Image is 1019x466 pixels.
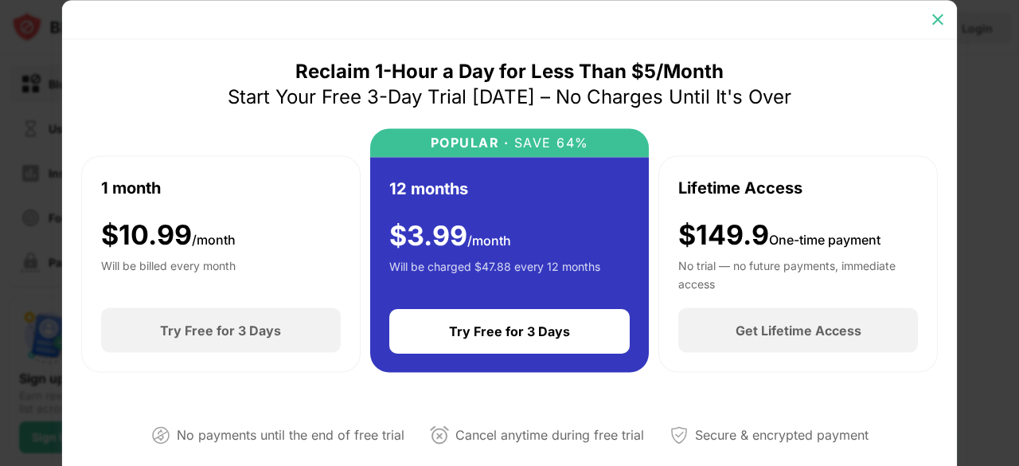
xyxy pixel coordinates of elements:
div: Get Lifetime Access [736,323,861,339]
div: No trial — no future payments, immediate access [678,257,918,289]
div: Try Free for 3 Days [160,323,281,339]
img: cancel-anytime [430,425,449,444]
div: Cancel anytime during free trial [455,424,644,447]
div: 1 month [101,175,161,199]
div: Secure & encrypted payment [695,424,869,447]
div: POPULAR · [431,135,509,150]
span: /month [467,232,511,248]
div: SAVE 64% [509,135,589,150]
span: /month [192,231,236,247]
div: Start Your Free 3-Day Trial [DATE] – No Charges Until It's Over [228,84,791,109]
div: Try Free for 3 Days [449,323,570,339]
div: No payments until the end of free trial [177,424,404,447]
div: Lifetime Access [678,175,802,199]
img: secured-payment [670,425,689,444]
div: $ 10.99 [101,218,236,251]
div: $149.9 [678,218,880,251]
img: not-paying [151,425,170,444]
div: Reclaim 1-Hour a Day for Less Than $5/Month [295,58,724,84]
div: Will be billed every month [101,257,236,289]
div: 12 months [389,176,468,200]
div: Will be charged $47.88 every 12 months [389,258,600,290]
span: One-time payment [769,231,880,247]
div: $ 3.99 [389,219,511,252]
